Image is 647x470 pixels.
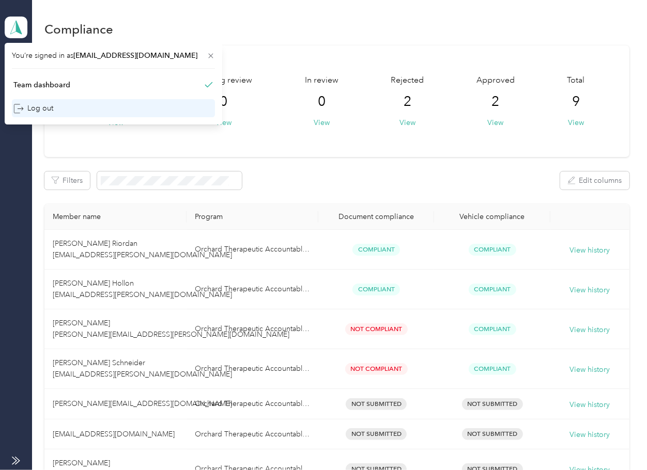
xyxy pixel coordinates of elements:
span: 0 [220,93,228,110]
button: View history [569,324,610,336]
div: Vehicle compliance [442,212,542,221]
span: [PERSON_NAME] Hollon [EMAIL_ADDRESS][PERSON_NAME][DOMAIN_NAME] [53,279,232,299]
span: 2 [404,93,411,110]
button: View history [569,364,610,375]
span: 9 [572,93,580,110]
td: Orchard Therapeutic Accountable Plan 2024 [187,419,318,450]
iframe: Everlance-gr Chat Button Frame [589,412,647,470]
td: Orchard Therapeutic Accountable Plan 2024 [187,230,318,270]
span: [PERSON_NAME] Riordan [EMAIL_ADDRESS][PERSON_NAME][DOMAIN_NAME] [53,239,232,259]
span: [EMAIL_ADDRESS][DOMAIN_NAME] [73,51,197,60]
td: Orchard Therapeutic Accountable Plan 2024 [187,270,318,309]
div: Team dashboard [13,80,70,90]
button: View history [569,399,610,411]
span: Compliant [469,323,516,335]
td: Orchard Therapeutic Accountable Plan 2024 [187,309,318,349]
span: Not Compliant [345,323,408,335]
button: View [216,117,232,128]
button: View history [569,245,610,256]
button: View [568,117,584,128]
div: Log out [13,103,53,114]
span: Pending review [195,74,253,87]
span: Compliant [469,363,516,375]
td: Orchard Therapeutic Accountable Plan 2024 [187,389,318,419]
th: Member name [44,204,187,230]
span: Total [567,74,585,87]
th: Program [187,204,318,230]
span: Compliant [352,244,400,256]
button: View [488,117,504,128]
button: Filters [44,171,90,190]
button: View [399,117,415,128]
span: Not Submitted [462,398,523,410]
h1: Compliance [44,24,113,35]
span: Compliant [352,284,400,295]
button: View history [569,429,610,441]
span: Approved [476,74,515,87]
button: View [314,117,330,128]
span: Not Compliant [345,363,408,375]
span: [PERSON_NAME][EMAIL_ADDRESS][DOMAIN_NAME] [53,399,232,408]
span: 2 [492,93,500,110]
span: You’re signed in as [12,50,215,61]
span: Not Submitted [346,428,407,440]
span: Not Submitted [462,428,523,440]
button: View history [569,285,610,296]
span: [EMAIL_ADDRESS][DOMAIN_NAME] [53,430,175,438]
span: Compliant [469,244,516,256]
span: [PERSON_NAME] Schneider [EMAIL_ADDRESS][PERSON_NAME][DOMAIN_NAME] [53,358,232,379]
span: 0 [318,93,326,110]
span: [PERSON_NAME] [PERSON_NAME][EMAIL_ADDRESS][PERSON_NAME][DOMAIN_NAME] [53,319,289,339]
td: Orchard Therapeutic Accountable Plan 2024 [187,349,318,389]
button: Edit columns [560,171,629,190]
span: In review [305,74,338,87]
span: Compliant [469,284,516,295]
div: Document compliance [327,212,426,221]
span: Not Submitted [346,398,407,410]
span: Rejected [391,74,424,87]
